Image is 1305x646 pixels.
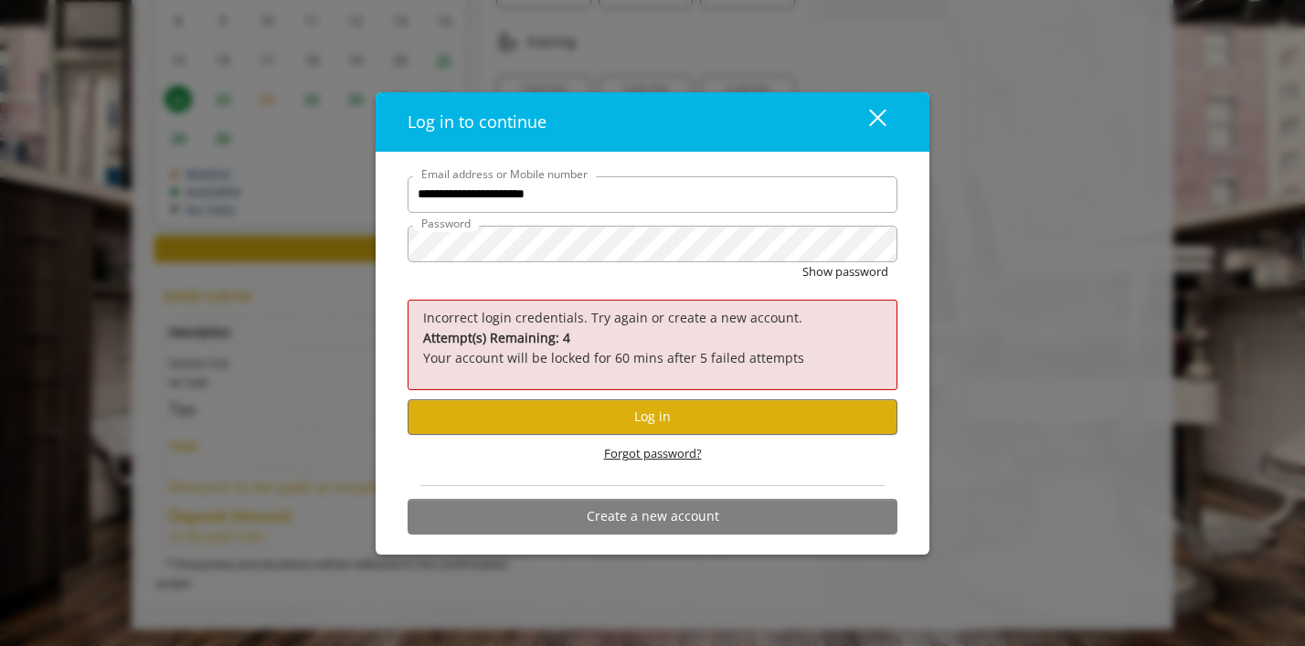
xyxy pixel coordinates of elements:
[412,215,480,232] label: Password
[423,328,882,369] p: Your account will be locked for 60 mins after 5 failed attempts
[408,499,897,535] button: Create a new account
[848,108,885,135] div: close dialog
[408,176,897,213] input: Email address or Mobile number
[423,329,570,346] b: Attempt(s) Remaining: 4
[408,111,546,132] span: Log in to continue
[802,262,888,281] button: Show password
[604,444,702,463] span: Forgot password?
[423,309,802,326] span: Incorrect login credentials. Try again or create a new account.
[408,399,897,435] button: Log in
[835,103,897,141] button: close dialog
[412,165,597,183] label: Email address or Mobile number
[408,226,897,262] input: Password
